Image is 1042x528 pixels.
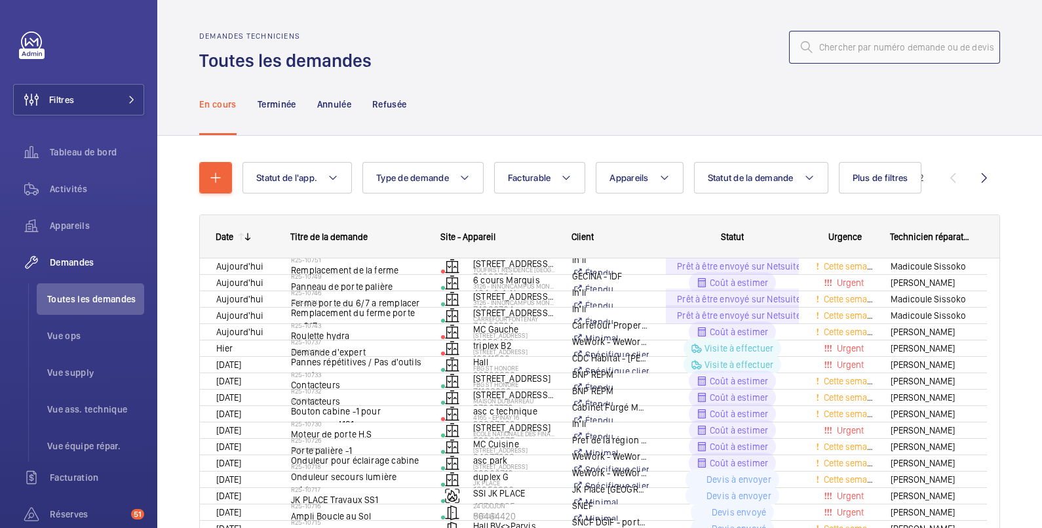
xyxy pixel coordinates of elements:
[199,98,237,111] p: En cours
[572,434,649,447] p: Pref de la région [GEOGRAPHIC_DATA]
[891,325,971,340] span: [PERSON_NAME]
[216,458,241,468] span: [DATE]
[891,292,971,307] span: Madicoule Sissoko
[216,425,241,436] span: [DATE]
[834,491,864,501] span: Urgent
[572,368,649,381] p: BNP REPM
[821,474,879,485] span: Cette semaine
[891,489,971,504] span: [PERSON_NAME]
[572,270,649,283] p: GECINA - IDF
[216,310,263,321] span: Aujourd'hui
[891,341,971,356] span: [PERSON_NAME]
[572,335,649,348] p: WeWork - WeWork Exploitation
[473,413,555,421] p: 4165 - EPINAY 16
[828,232,862,242] span: Urgence
[131,509,144,519] span: 51
[473,298,555,306] p: 3126 - INNONCAMPUS MONTROUGE
[572,483,649,496] p: JK Place [GEOGRAPHIC_DATA]
[290,232,368,242] span: Titre de la demande
[47,366,144,379] span: Vue supply
[291,446,424,454] h2: R25-10725
[596,162,683,193] button: Appareils
[199,49,379,73] h1: Toutes les demandes
[256,173,317,183] span: Statut de l'app.
[50,219,144,232] span: Appareils
[789,31,1000,64] input: Chercher par numéro demande ou de devis
[216,507,241,518] span: [DATE]
[891,374,971,389] span: [PERSON_NAME]
[216,409,241,419] span: [DATE]
[891,456,971,471] span: [PERSON_NAME]
[216,441,241,452] span: [DATE]
[199,31,379,41] h2: Demandes techniciens
[216,343,233,354] span: Hier
[834,507,864,518] span: Urgent
[216,277,263,288] span: Aujourd'hui
[891,472,971,487] span: [PERSON_NAME]
[572,302,649,315] p: In'li
[376,173,449,183] span: Type de demande
[839,162,922,193] button: Plus de filtres
[821,294,879,304] span: Cette semaine
[50,256,144,269] span: Demandes
[891,407,971,422] span: [PERSON_NAME]
[821,392,879,403] span: Cette semaine
[13,84,144,115] button: Filtres
[473,380,555,388] p: FBG ST HONORE
[572,319,649,332] p: Carrefour Property
[891,308,971,323] span: Madicoule Sissoko
[473,331,555,339] p: [STREET_ADDRESS]
[891,439,971,455] span: [PERSON_NAME]
[216,376,241,386] span: [DATE]
[721,232,744,242] span: Statut
[572,466,649,479] p: WeWork - WeWork Exploitation
[708,173,794,183] span: Statut de la demande
[853,173,908,183] span: Plus de filtres
[242,162,352,193] button: Statut de l'app.
[473,364,555,372] p: FBG ST HONORE
[891,423,971,438] span: [PERSON_NAME]
[258,98,296,111] p: Terminée
[47,293,144,306] span: Toutes les demandes
[473,266,555,274] p: YouFirst Residence [GEOGRAPHIC_DATA]
[572,401,649,414] p: Cabinet Furgé Mulhauser - [PERSON_NAME]
[216,232,233,242] div: Date
[317,98,351,111] p: Annulée
[494,162,586,193] button: Facturable
[891,390,971,405] span: [PERSON_NAME]
[216,474,241,485] span: [DATE]
[821,376,879,386] span: Cette semaine
[609,173,648,183] span: Appareils
[572,352,649,365] p: CDC Habitat - [PERSON_NAME]
[834,343,864,354] span: Urgent
[216,261,263,272] span: Aujourd'hui
[473,446,555,454] p: [STREET_ADDRESS]
[47,439,144,453] span: Vue équipe répar.
[216,491,241,501] span: [DATE]
[291,397,424,405] h2: R25-10731
[572,417,649,430] p: In'li
[694,162,828,193] button: Statut de la demande
[834,359,864,370] span: Urgent
[473,430,555,437] p: Ecole Nationale des finances publiques - Noisiel
[891,357,971,373] span: [PERSON_NAME]
[834,425,864,436] span: Urgent
[473,348,555,355] p: [STREET_ADDRESS]
[291,462,424,470] h2: R25-10718
[821,261,879,272] span: Cette semaine
[891,275,971,291] span: [PERSON_NAME]
[291,298,424,306] h2: R25-10745
[571,232,594,242] span: Client
[572,499,649,512] p: SNEF
[572,286,649,299] p: In'li
[216,327,263,337] span: Aujourd'hui
[834,277,864,288] span: Urgent
[49,93,74,106] span: Filtres
[508,173,551,183] span: Facturable
[440,232,495,242] span: Site - Appareil
[821,409,879,419] span: Cette semaine
[473,462,555,470] p: [STREET_ADDRESS]
[50,508,126,521] span: Réserves
[572,450,649,463] p: WeWork - WeWork Exploitation
[50,182,144,195] span: Activités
